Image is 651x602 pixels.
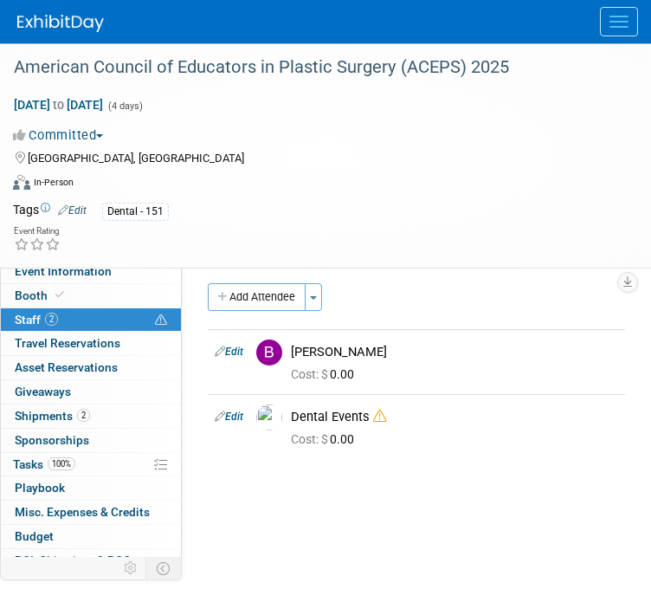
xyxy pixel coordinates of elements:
span: Asset Reservations [15,360,118,374]
span: Misc. Expenses & Credits [15,505,150,519]
span: Potential Scheduling Conflict -- at least one attendee is tagged in another overlapping event. [155,313,167,328]
div: [PERSON_NAME] [291,344,618,360]
i: Double-book Warning! [373,410,386,423]
a: Edit [58,204,87,217]
a: Shipments2 [1,405,181,428]
a: Sponsorships [1,429,181,452]
i: Booth reservation complete [55,290,64,300]
img: Format-Inperson.png [13,175,30,189]
span: 0.00 [291,432,361,446]
a: Giveaways [1,380,181,404]
a: Travel Reservations [1,332,181,355]
div: American Council of Educators in Plastic Surgery (ACEPS) 2025 [8,52,616,83]
button: Add Attendee [208,283,306,311]
img: ExhibitDay [17,15,104,32]
div: In-Person [33,176,74,189]
span: Booth [15,288,68,302]
span: Staff [15,313,58,327]
span: to [50,98,67,112]
a: Booth [1,284,181,307]
a: Misc. Expenses & Credits [1,501,181,524]
div: Dental - 151 [102,203,169,221]
td: Toggle Event Tabs [146,557,182,579]
span: Tasks [13,457,75,471]
div: Dental Events [291,409,618,425]
span: Cost: $ [291,432,330,446]
td: Tags [13,201,87,221]
button: Menu [600,7,638,36]
span: [GEOGRAPHIC_DATA], [GEOGRAPHIC_DATA] [28,152,244,165]
span: 2 [77,409,90,422]
div: Event Rating [14,227,61,236]
a: Playbook [1,476,181,500]
a: Staff2 [1,308,181,332]
span: Sponsorships [15,433,89,447]
div: Event Format [13,172,616,198]
span: Playbook [15,481,65,495]
button: Committed [13,126,110,145]
a: Edit [215,411,243,423]
a: Edit [215,346,243,358]
a: Asset Reservations [1,356,181,379]
span: Cost: $ [291,367,330,381]
td: Personalize Event Tab Strip [116,557,146,579]
span: Travel Reservations [15,336,120,350]
a: Tasks100% [1,453,181,476]
span: ROI, Objectives & ROO [15,553,131,567]
span: 0.00 [291,367,361,381]
span: 2 [45,313,58,326]
a: ROI, Objectives & ROO [1,549,181,573]
span: 100% [48,457,75,470]
span: Event Information [15,264,112,278]
span: (4 days) [106,100,143,112]
span: Shipments [15,409,90,423]
img: B.jpg [256,340,282,366]
span: Giveaways [15,385,71,398]
a: Budget [1,525,181,548]
span: [DATE] [DATE] [13,97,104,113]
span: Budget [15,529,54,543]
a: Event Information [1,260,181,283]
